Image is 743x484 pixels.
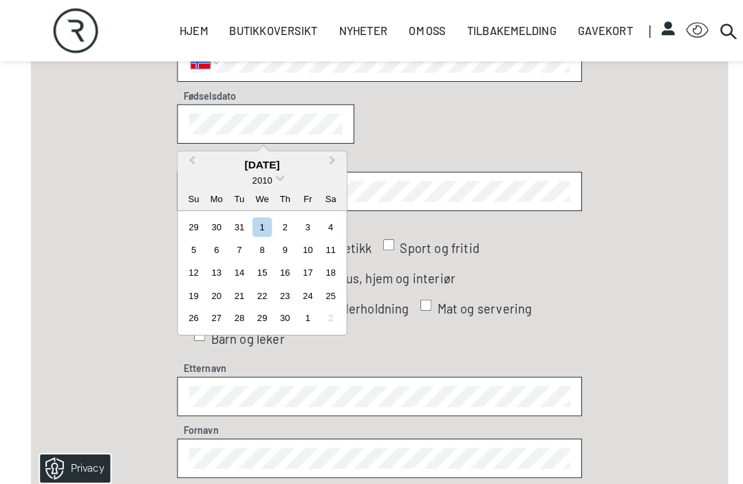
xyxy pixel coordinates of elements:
div: Choose Tuesday, September 14th, 2010 [225,258,244,276]
div: Choose Saturday, September 25th, 2010 [314,280,333,299]
div: Sa [314,186,333,204]
div: Choose Thursday, September 2nd, 2010 [270,213,288,232]
span: Sport og fritid [391,234,469,253]
div: Su [180,186,199,204]
button: Previous Month [175,150,197,172]
div: Choose Monday, September 6th, 2010 [203,236,222,254]
div: Choose Tuesday, September 28th, 2010 [225,302,244,321]
div: Choose Sunday, September 26th, 2010 [180,302,199,321]
div: [DATE] [174,154,339,170]
div: Choose Monday, September 27th, 2010 [203,302,222,321]
div: Choose Wednesday, September 29th, 2010 [247,302,266,321]
span: Hus, hjem og interiør [330,264,446,283]
span: Mat og servering [428,294,521,312]
div: Mo [203,186,222,204]
div: Choose Thursday, September 16th, 2010 [270,258,288,276]
div: Choose Sunday, September 5th, 2010 [180,236,199,254]
div: Choose Tuesday, September 21st, 2010 [225,280,244,299]
div: Choose Sunday, September 12th, 2010 [180,258,199,276]
div: Choose Sunday, September 19th, 2010 [180,280,199,299]
div: We [247,186,266,204]
button: Open Accessibility Menu [671,19,693,41]
div: Choose Wednesday, September 1st, 2010 [247,213,266,232]
div: Choose Friday, September 17th, 2010 [292,258,310,276]
div: Choose Tuesday, September 7th, 2010 [225,236,244,254]
iframe: Manage Preferences [14,440,126,477]
div: Choose Friday, September 3rd, 2010 [292,213,310,232]
div: Choose Sunday, August 29th, 2010 [180,213,199,232]
div: Choose Monday, September 13th, 2010 [203,258,222,276]
div: Choose Tuesday, August 31st, 2010 [225,213,244,232]
div: Fr [292,186,310,204]
div: Th [270,186,288,204]
div: Choose Monday, August 30th, 2010 [203,213,222,232]
span: 2010 [247,172,266,182]
div: Choose Monday, September 20th, 2010 [203,280,222,299]
label: Fornavn [174,414,219,428]
div: Tu [225,186,244,204]
div: Choose Wednesday, September 15th, 2010 [247,258,266,276]
div: Choose Saturday, September 18th, 2010 [314,258,333,276]
div: Choose Friday, September 24th, 2010 [292,280,310,299]
div: Not available Saturday, October 2nd, 2010 [314,302,333,321]
div: Choose Wednesday, September 8th, 2010 [247,236,266,254]
div: Choose Wednesday, September 22nd, 2010 [247,280,266,299]
div: month 2010-09 [178,212,334,323]
div: Choose Thursday, September 9th, 2010 [270,236,288,254]
button: Next Month [316,150,338,172]
div: Choose Saturday, September 4th, 2010 [314,213,333,232]
label: Fødselsdato [174,87,237,101]
div: Choose Thursday, September 23rd, 2010 [270,280,288,299]
label: Etternavn [174,353,227,368]
div: Choose Friday, October 1st, 2010 [292,302,310,321]
div: Choose Friday, September 10th, 2010 [292,236,310,254]
div: Choose Saturday, September 11th, 2010 [314,236,333,254]
div: Choose Thursday, September 30th, 2010 [270,302,288,321]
